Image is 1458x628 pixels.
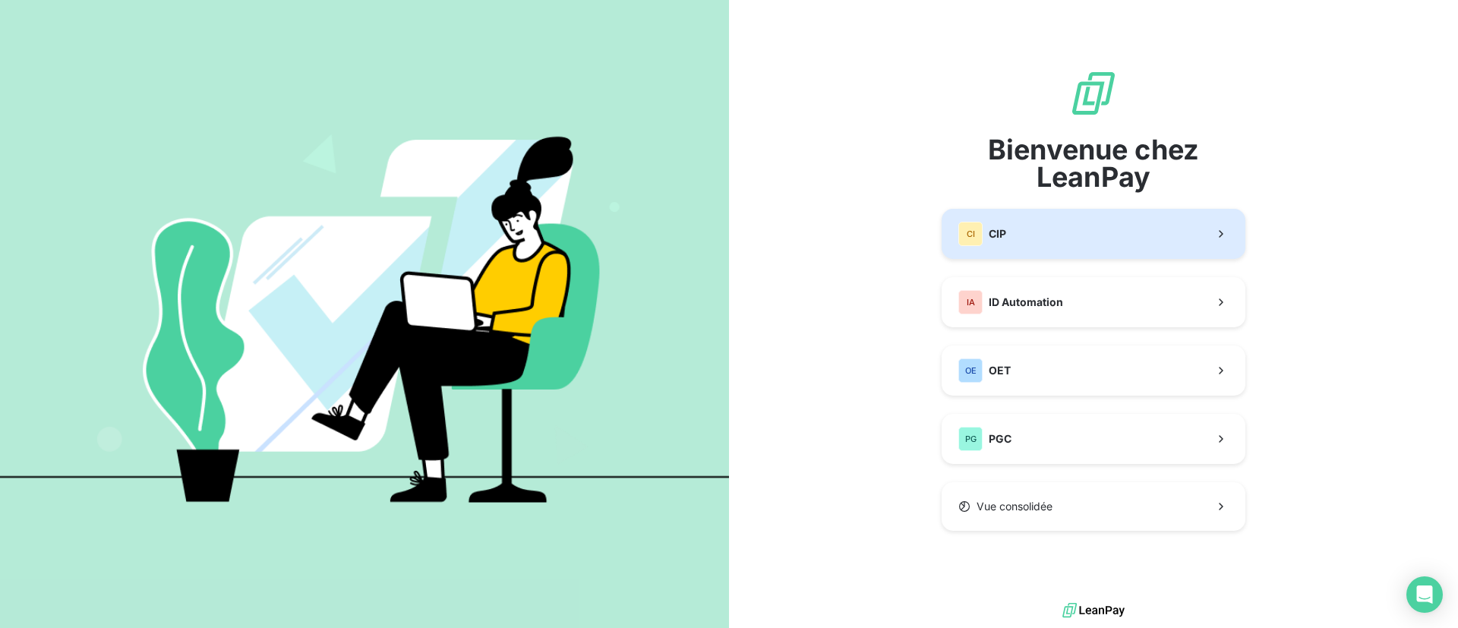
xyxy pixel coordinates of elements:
[977,499,1052,514] span: Vue consolidée
[942,482,1245,531] button: Vue consolidée
[989,363,1011,378] span: OET
[989,295,1063,310] span: ID Automation
[942,209,1245,259] button: CICIP
[958,222,983,246] div: CI
[942,277,1245,327] button: IAID Automation
[942,136,1245,191] span: Bienvenue chez LeanPay
[958,290,983,314] div: IA
[958,358,983,383] div: OE
[1062,599,1125,622] img: logo
[942,346,1245,396] button: OEOET
[1406,576,1443,613] div: Open Intercom Messenger
[942,414,1245,464] button: PGPGC
[958,427,983,451] div: PG
[989,431,1011,447] span: PGC
[1069,69,1118,118] img: logo sigle
[989,226,1006,241] span: CIP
